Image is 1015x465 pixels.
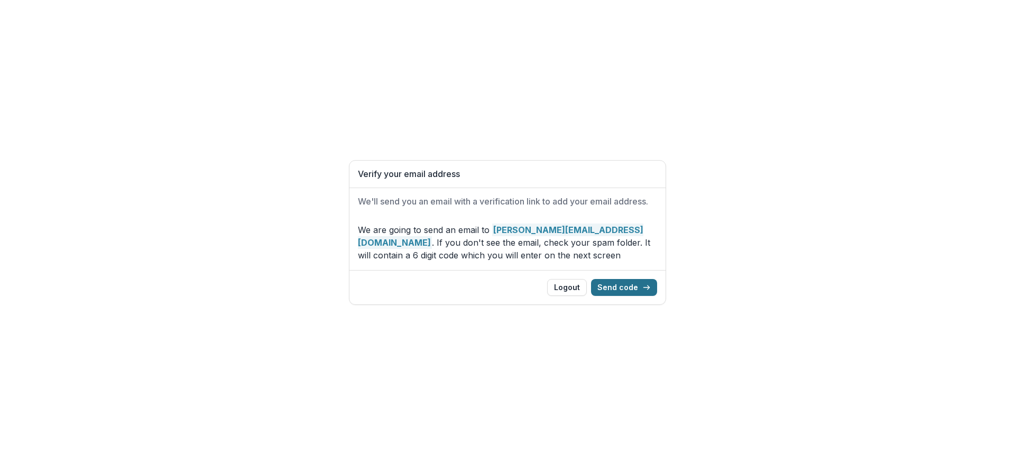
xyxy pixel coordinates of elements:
button: Send code [591,279,657,296]
p: We are going to send an email to . If you don't see the email, check your spam folder. It will co... [358,224,657,262]
h1: Verify your email address [358,169,657,179]
strong: [PERSON_NAME][EMAIL_ADDRESS][DOMAIN_NAME] [358,224,643,249]
button: Logout [547,279,587,296]
h2: We'll send you an email with a verification link to add your email address. [358,197,657,207]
